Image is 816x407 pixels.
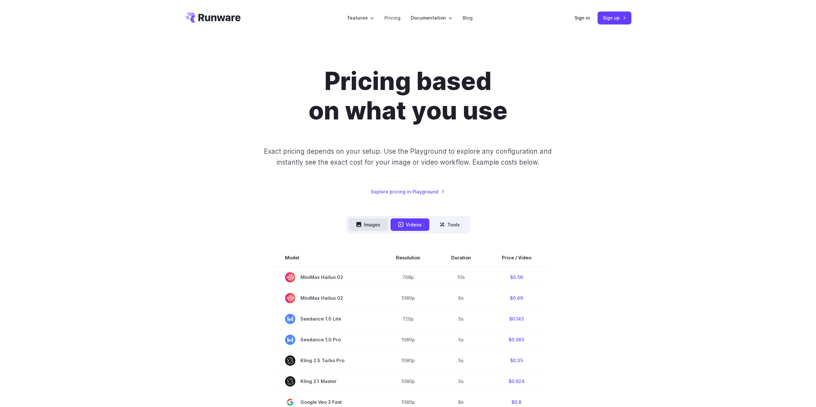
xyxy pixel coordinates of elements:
td: 5s [436,350,486,371]
button: Tools [432,218,467,231]
td: 5s [436,329,486,350]
td: $0.143 [486,308,547,329]
a: Sign up [598,12,631,24]
th: Resolution [381,249,436,267]
th: Price / Video [486,249,547,267]
a: Sign in [575,14,590,21]
span: Kling 2.1 Master [285,376,365,387]
span: MiniMax Hailuo 02 [285,272,365,282]
span: MiniMax Hailuo 02 [285,293,365,303]
a: Explore pricing in Playground [371,188,445,195]
a: Pricing [384,14,400,21]
td: $0.924 [486,371,547,392]
span: Seedance 1.0 Lite [285,314,365,324]
a: Blog [463,14,473,21]
span: Seedance 1.0 Pro [285,335,365,345]
th: Model [270,249,381,267]
td: 1080p [381,350,436,371]
label: Documentation [411,14,452,21]
td: $0.565 [486,329,547,350]
th: Duration [436,249,486,267]
td: 5s [436,371,486,392]
button: Videos [391,218,429,231]
span: Kling 2.5 Turbo Pro [285,355,365,366]
label: Features [348,14,374,21]
td: $0.56 [486,267,547,288]
td: $0.35 [486,350,547,371]
td: 6s [436,288,486,308]
p: Exact pricing depends on your setup. Use the Playground to explore any configuration and instantl... [252,146,564,167]
td: 1080p [381,371,436,392]
td: 1080p [381,329,436,350]
td: $0.49 [486,288,547,308]
td: 10s [436,267,486,288]
h1: Pricing based on what you use [230,67,587,126]
td: 1080p [381,288,436,308]
td: 5s [436,308,486,329]
button: Images [349,218,388,231]
td: 768p [381,267,436,288]
td: 720p [381,308,436,329]
a: Go to / [185,12,241,23]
